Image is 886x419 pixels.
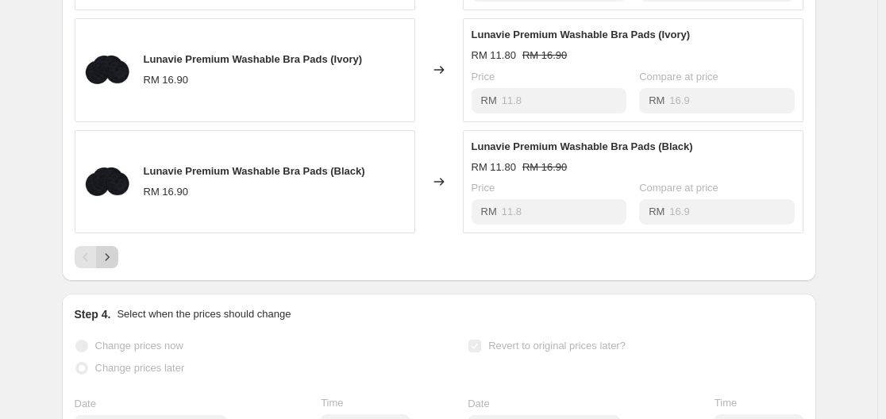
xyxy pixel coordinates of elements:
span: RM [649,94,664,106]
span: Date [75,398,96,409]
span: Date [468,398,489,409]
span: RM [649,206,664,217]
strike: RM 16.90 [522,160,567,175]
span: RM [481,94,497,106]
img: Lunavie-Washable-Bra-Pads-Black-1_80x.jpg [83,46,131,94]
strike: RM 16.90 [522,48,567,63]
span: Change prices now [95,340,183,352]
span: Time [321,397,343,409]
span: Time [715,397,737,409]
div: RM 11.80 [472,48,516,63]
span: Revert to original prices later? [488,340,626,352]
div: RM 16.90 [144,184,188,200]
nav: Pagination [75,246,118,268]
span: Lunavie Premium Washable Bra Pads (Black) [144,165,365,177]
img: Lunavie-Washable-Bra-Pads-Black-1_80x.jpg [83,158,131,206]
p: Select when the prices should change [117,306,291,322]
span: Compare at price [639,71,718,83]
span: Lunavie Premium Washable Bra Pads (Black) [472,140,693,152]
span: Price [472,71,495,83]
span: RM [481,206,497,217]
div: RM 11.80 [472,160,516,175]
span: Change prices later [95,362,185,374]
h2: Step 4. [75,306,111,322]
span: Lunavie Premium Washable Bra Pads (Ivory) [472,29,691,40]
span: Lunavie Premium Washable Bra Pads (Ivory) [144,53,363,65]
span: Compare at price [639,182,718,194]
div: RM 16.90 [144,72,188,88]
span: Price [472,182,495,194]
button: Next [96,246,118,268]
